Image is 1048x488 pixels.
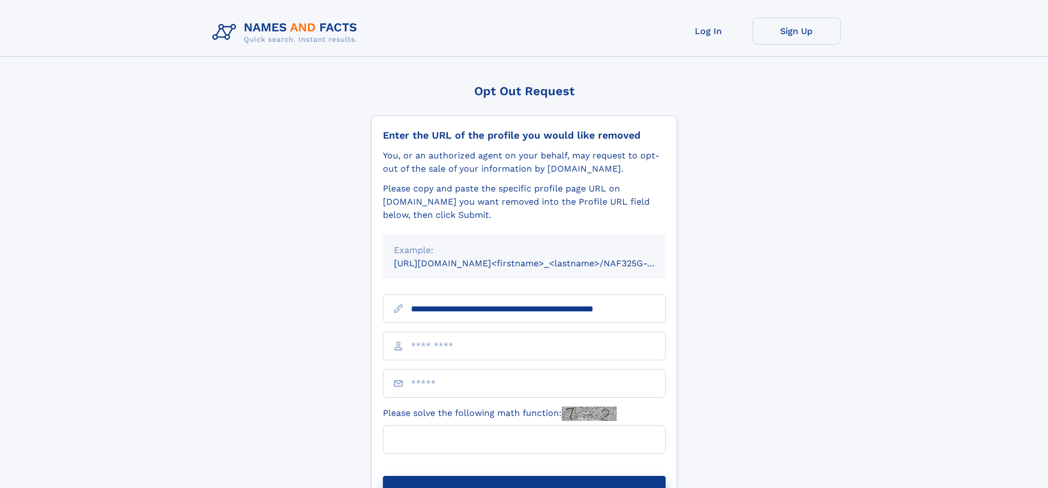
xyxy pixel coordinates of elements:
small: [URL][DOMAIN_NAME]<firstname>_<lastname>/NAF325G-xxxxxxxx [394,258,687,268]
a: Sign Up [753,18,841,45]
div: Opt Out Request [371,84,677,98]
label: Please solve the following math function: [383,407,617,421]
div: Example: [394,244,655,257]
img: Logo Names and Facts [208,18,366,47]
div: You, or an authorized agent on your behalf, may request to opt-out of the sale of your informatio... [383,149,666,176]
div: Please copy and paste the specific profile page URL on [DOMAIN_NAME] you want removed into the Pr... [383,182,666,222]
div: Enter the URL of the profile you would like removed [383,129,666,141]
a: Log In [665,18,753,45]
